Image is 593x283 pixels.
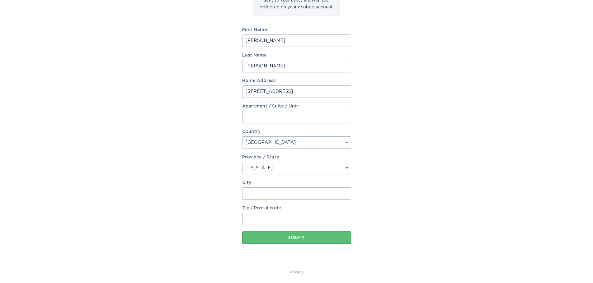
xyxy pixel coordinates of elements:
[242,53,351,57] label: Last Name
[242,130,261,134] label: Country
[242,104,351,108] label: Apartment / Suite / Unit
[242,28,351,32] label: First Name
[242,180,351,185] label: City
[242,206,351,210] label: Zip / Postal code
[242,155,279,159] label: Province / State
[242,79,351,83] label: Home Address
[245,236,348,240] div: Submit
[242,231,351,244] button: Submit
[290,269,304,276] a: Privacy Policy & Terms of Use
